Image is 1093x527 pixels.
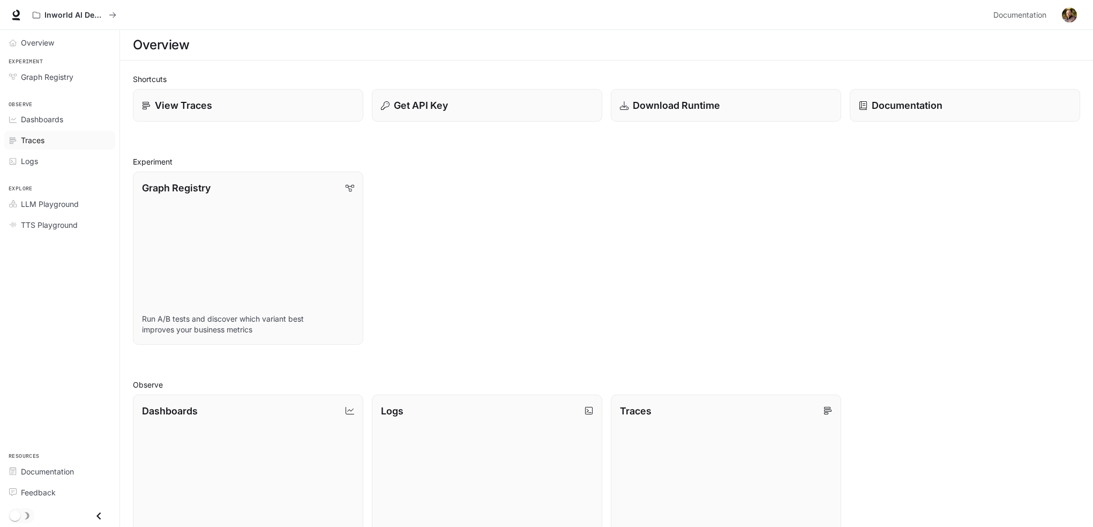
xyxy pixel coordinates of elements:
[44,11,104,20] p: Inworld AI Demos
[155,98,212,113] p: View Traces
[87,505,111,527] button: Close drawer
[850,89,1080,122] a: Documentation
[21,487,56,498] span: Feedback
[142,404,198,418] p: Dashboards
[381,404,403,418] p: Logs
[133,89,363,122] a: View Traces
[142,181,211,195] p: Graph Registry
[372,89,602,122] button: Get API Key
[133,379,1080,390] h2: Observe
[4,152,115,170] a: Logs
[133,172,363,345] a: Graph RegistryRun A/B tests and discover which variant best improves your business metrics
[1059,4,1080,26] button: User avatar
[989,4,1054,26] a: Documentation
[4,110,115,129] a: Dashboards
[633,98,720,113] p: Download Runtime
[133,156,1080,167] h2: Experiment
[620,404,652,418] p: Traces
[21,71,73,83] span: Graph Registry
[133,73,1080,85] h2: Shortcuts
[872,98,942,113] p: Documentation
[4,195,115,213] a: LLM Playground
[21,135,44,146] span: Traces
[10,509,20,521] span: Dark mode toggle
[21,466,74,477] span: Documentation
[4,131,115,150] a: Traces
[4,68,115,86] a: Graph Registry
[4,33,115,52] a: Overview
[21,219,78,231] span: TTS Playground
[28,4,121,26] button: All workspaces
[21,198,79,210] span: LLM Playground
[1062,8,1077,23] img: User avatar
[993,9,1046,22] span: Documentation
[394,98,448,113] p: Get API Key
[21,155,38,167] span: Logs
[611,89,841,122] a: Download Runtime
[4,462,115,481] a: Documentation
[21,114,63,125] span: Dashboards
[4,216,115,234] a: TTS Playground
[142,314,354,335] p: Run A/B tests and discover which variant best improves your business metrics
[4,483,115,502] a: Feedback
[133,34,189,56] h1: Overview
[21,37,54,48] span: Overview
